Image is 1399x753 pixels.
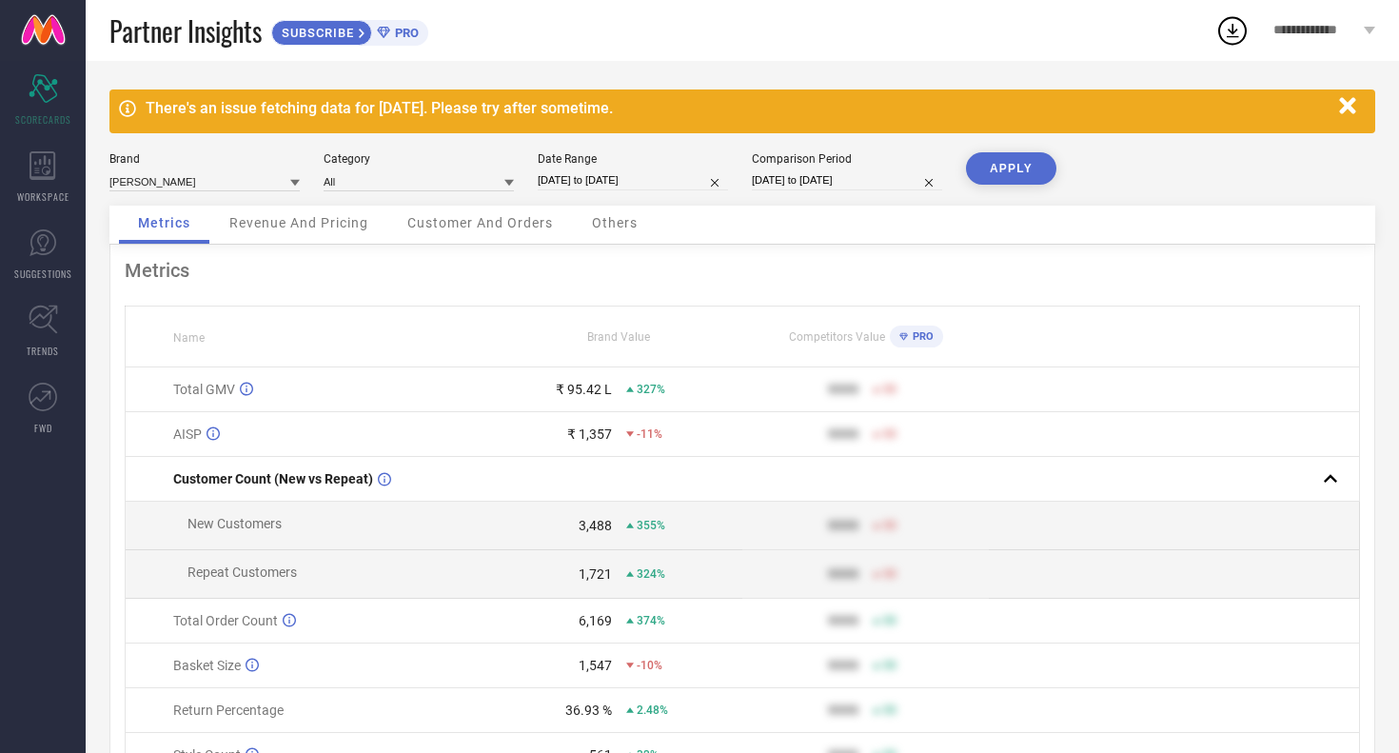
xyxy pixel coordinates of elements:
div: ₹ 95.42 L [556,382,612,397]
div: Date Range [538,152,728,166]
span: Total GMV [173,382,235,397]
span: Customer Count (New vs Repeat) [173,471,373,486]
span: -10% [637,659,662,672]
div: 9999 [828,426,858,442]
span: PRO [390,26,419,40]
span: Return Percentage [173,703,284,718]
span: Total Order Count [173,613,278,628]
div: 9999 [828,382,858,397]
button: APPLY [966,152,1056,185]
span: Customer And Orders [407,215,553,230]
span: PRO [908,330,934,343]
span: 50 [883,383,897,396]
span: 50 [883,519,897,532]
div: ₹ 1,357 [567,426,612,442]
span: 327% [637,383,665,396]
div: Brand [109,152,300,166]
span: 355% [637,519,665,532]
div: 1,547 [579,658,612,673]
span: FWD [34,421,52,435]
input: Select date range [538,170,728,190]
span: 50 [883,614,897,627]
span: -11% [637,427,662,441]
div: 9999 [828,703,858,718]
span: Partner Insights [109,11,262,50]
span: AISP [173,426,202,442]
span: WORKSPACE [17,189,69,204]
div: 9999 [828,658,858,673]
span: New Customers [187,516,282,531]
a: SUBSCRIBEPRO [271,15,428,46]
span: SUBSCRIBE [272,26,359,40]
span: SUGGESTIONS [14,267,72,281]
span: Metrics [138,215,190,230]
div: 36.93 % [565,703,612,718]
div: Open download list [1215,13,1250,48]
span: 2.48% [637,703,668,717]
span: SCORECARDS [15,112,71,127]
div: There's an issue fetching data for [DATE]. Please try after sometime. [146,99,1330,117]
div: 1,721 [579,566,612,582]
span: Competitors Value [789,330,885,344]
span: Basket Size [173,658,241,673]
span: Revenue And Pricing [229,215,368,230]
span: 50 [883,427,897,441]
div: 9999 [828,566,858,582]
span: Repeat Customers [187,565,297,580]
span: 50 [883,659,897,672]
span: Name [173,331,205,345]
span: Brand Value [587,330,650,344]
span: TRENDS [27,344,59,358]
span: 324% [637,567,665,581]
span: 374% [637,614,665,627]
div: Metrics [125,259,1360,282]
div: Category [324,152,514,166]
div: Comparison Period [752,152,942,166]
div: 9999 [828,518,858,533]
div: 6,169 [579,613,612,628]
div: 9999 [828,613,858,628]
span: 50 [883,703,897,717]
span: 50 [883,567,897,581]
input: Select comparison period [752,170,942,190]
span: Others [592,215,638,230]
div: 3,488 [579,518,612,533]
